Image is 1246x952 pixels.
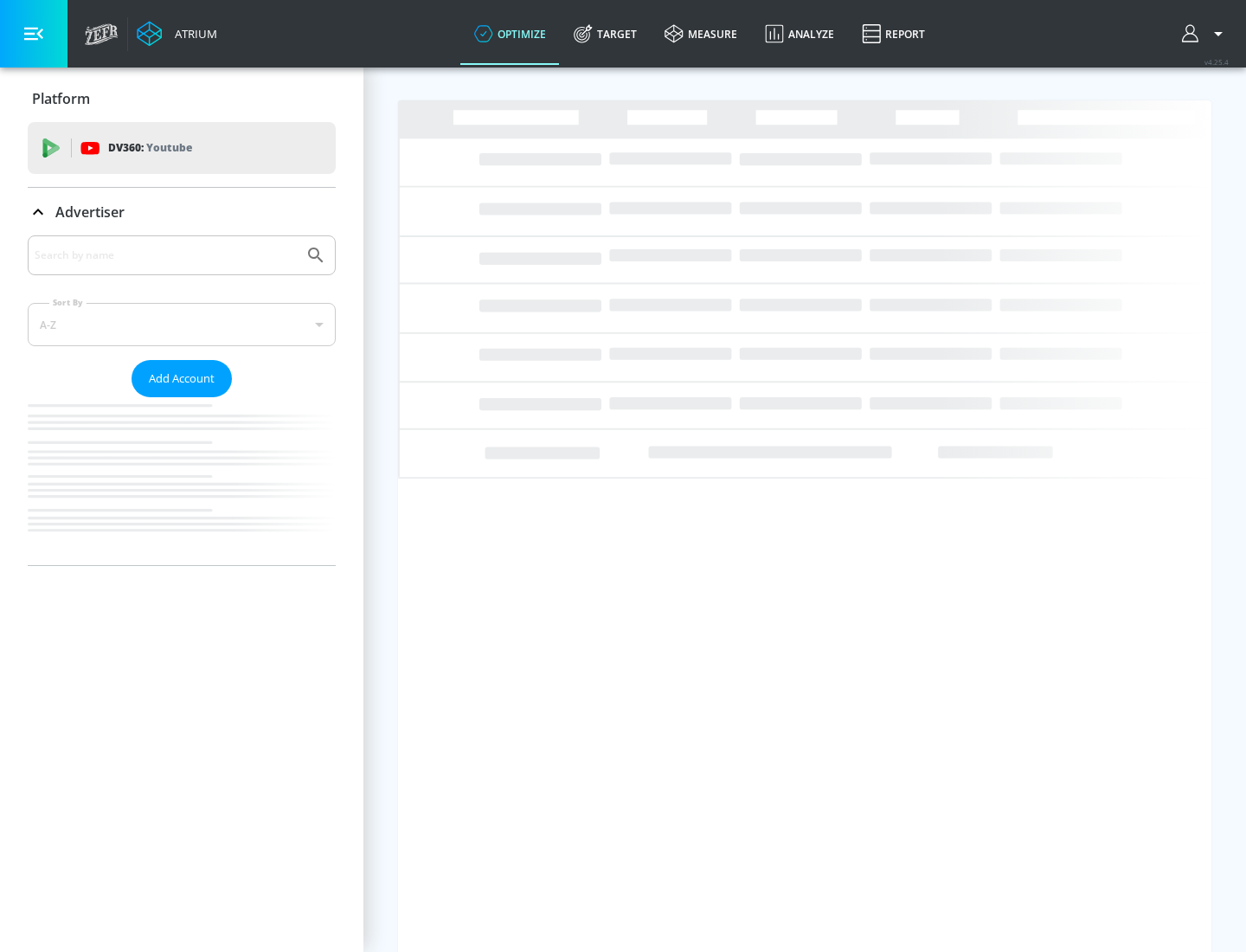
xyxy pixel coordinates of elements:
[168,26,217,42] div: Atrium
[32,89,90,108] p: Platform
[560,3,651,65] a: Target
[35,244,297,267] input: Search by name
[460,3,560,65] a: optimize
[149,369,215,389] span: Add Account
[28,74,336,123] div: Platform
[55,203,125,222] p: Advertiser
[132,360,232,397] button: Add Account
[848,3,939,65] a: Report
[28,303,336,346] div: A-Z
[751,3,848,65] a: Analyze
[651,3,751,65] a: measure
[28,188,336,236] div: Advertiser
[28,397,336,565] nav: list of Advertiser
[49,297,87,308] label: Sort By
[108,138,192,158] p: DV360:
[28,235,336,565] div: Advertiser
[146,138,192,157] p: Youtube
[137,21,217,47] a: Atrium
[28,122,336,174] div: DV360: Youtube
[1204,57,1229,67] span: v 4.25.4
